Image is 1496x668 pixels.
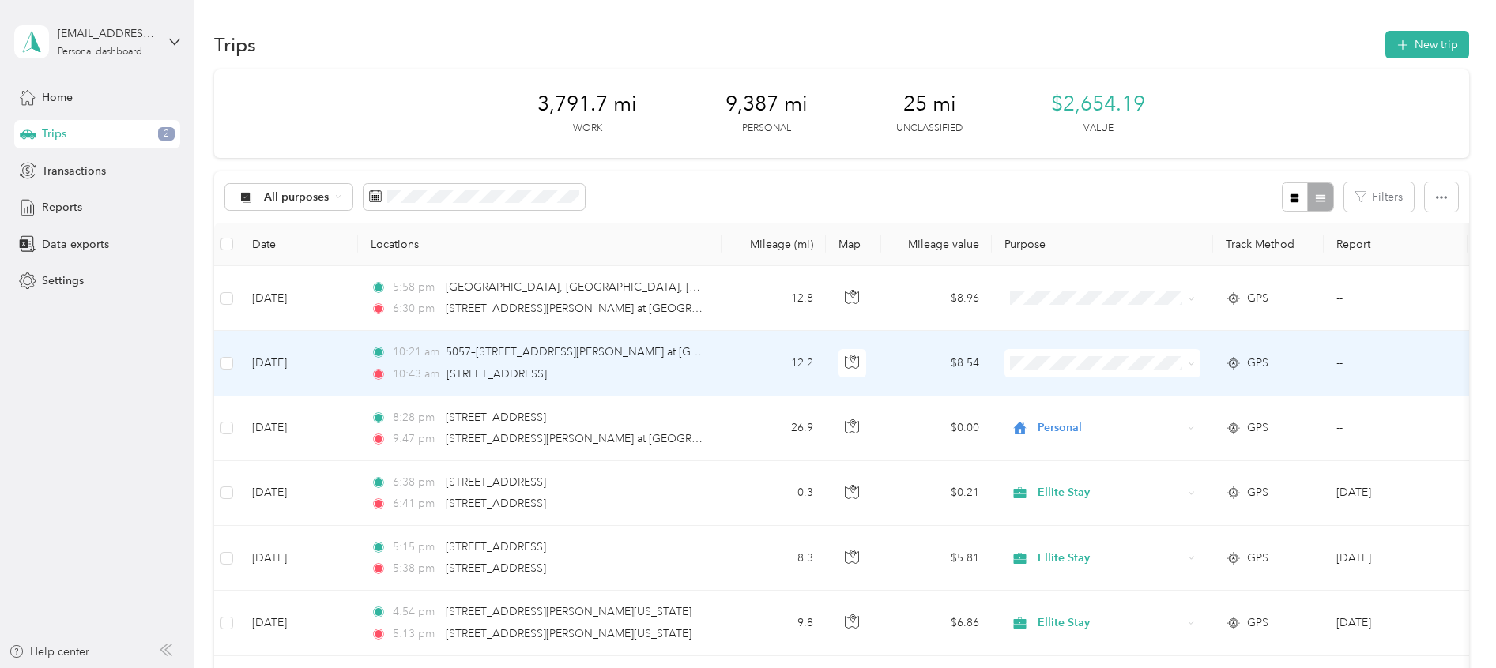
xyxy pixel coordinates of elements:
span: 10:21 am [393,343,438,361]
span: 6:30 pm [393,300,438,317]
th: Mileage (mi) [722,223,826,266]
span: Ellite Stay [1038,550,1182,567]
td: Sep 2025 [1324,591,1468,655]
td: -- [1324,331,1468,396]
td: $6.86 [881,591,992,655]
td: $0.00 [881,396,992,461]
span: GPS [1247,419,1268,437]
td: 9.8 [722,591,826,655]
span: 25 mi [903,92,956,117]
span: 6:41 pm [393,495,438,512]
th: Mileage value [881,223,992,266]
th: Report [1324,223,1468,266]
span: $2,654.19 [1051,92,1145,117]
td: $8.54 [881,331,992,396]
td: -- [1324,266,1468,331]
td: Sep 2025 [1324,526,1468,591]
span: Trips [42,126,66,142]
button: Help center [9,644,89,660]
button: New trip [1385,31,1469,58]
p: Personal [742,122,791,136]
span: 9:47 pm [393,430,438,448]
th: Map [826,223,881,266]
span: 3,791.7 mi [537,92,637,117]
span: [STREET_ADDRESS] [446,411,546,424]
td: 12.2 [722,331,826,396]
span: 4:54 pm [393,603,438,621]
span: Personal [1038,419,1182,437]
span: All purposes [264,192,330,203]
h1: Trips [214,36,256,53]
span: 2 [158,127,175,141]
span: Ellite Stay [1038,484,1182,501]
div: [EMAIL_ADDRESS][DOMAIN_NAME] [58,25,156,42]
span: [STREET_ADDRESS][PERSON_NAME][US_STATE] [446,627,691,640]
td: [DATE] [239,331,358,396]
span: Ellite Stay [1038,614,1182,632]
span: GPS [1247,290,1268,307]
th: Purpose [992,223,1213,266]
span: 8:28 pm [393,409,438,426]
td: $5.81 [881,526,992,591]
span: 5:15 pm [393,539,438,556]
p: Work [573,122,602,136]
p: Value [1083,122,1114,136]
td: $0.21 [881,461,992,526]
iframe: Everlance-gr Chat Button Frame [1407,580,1496,668]
div: Personal dashboard [58,47,142,57]
span: 6:38 pm [393,474,438,491]
span: [STREET_ADDRESS][PERSON_NAME][US_STATE] [446,605,691,618]
td: 12.8 [722,266,826,331]
th: Locations [358,223,722,266]
th: Track Method [1213,223,1324,266]
td: [DATE] [239,461,358,526]
td: [DATE] [239,266,358,331]
span: Home [42,89,73,106]
td: 26.9 [722,396,826,461]
td: [DATE] [239,591,358,655]
td: Sep 2025 [1324,461,1468,526]
button: Filters [1344,182,1414,212]
span: 9,387 mi [725,92,808,117]
td: 0.3 [722,461,826,526]
span: 5:38 pm [393,560,438,577]
span: [STREET_ADDRESS] [446,497,546,510]
span: [GEOGRAPHIC_DATA], [GEOGRAPHIC_DATA], [GEOGRAPHIC_DATA] [446,280,800,294]
span: 5:13 pm [393,625,438,643]
span: Data exports [42,236,109,253]
span: 5057–[STREET_ADDRESS][PERSON_NAME] at [GEOGRAPHIC_DATA], [GEOGRAPHIC_DATA], [GEOGRAPHIC_DATA] [446,345,1033,358]
td: 8.3 [722,526,826,591]
td: $8.96 [881,266,992,331]
span: Settings [42,272,84,289]
span: [STREET_ADDRESS][PERSON_NAME] at [GEOGRAPHIC_DATA], [GEOGRAPHIC_DATA], [GEOGRAPHIC_DATA] [446,432,1003,445]
span: [STREET_ADDRESS] [446,540,546,554]
td: [DATE] [239,526,358,591]
span: [STREET_ADDRESS][PERSON_NAME] at [GEOGRAPHIC_DATA], [GEOGRAPHIC_DATA], [GEOGRAPHIC_DATA] [446,302,1003,315]
th: Date [239,223,358,266]
span: [STREET_ADDRESS] [446,475,546,489]
span: 5:58 pm [393,279,438,296]
p: Unclassified [896,122,963,136]
span: Reports [42,199,82,216]
td: [DATE] [239,396,358,461]
span: [STREET_ADDRESS] [446,561,546,575]
span: [STREET_ADDRESS] [447,367,547,381]
span: GPS [1247,484,1268,501]
span: Transactions [42,163,106,179]
span: 10:43 am [393,366,439,383]
span: GPS [1247,550,1268,567]
td: -- [1324,396,1468,461]
span: GPS [1247,614,1268,632]
span: GPS [1247,355,1268,372]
